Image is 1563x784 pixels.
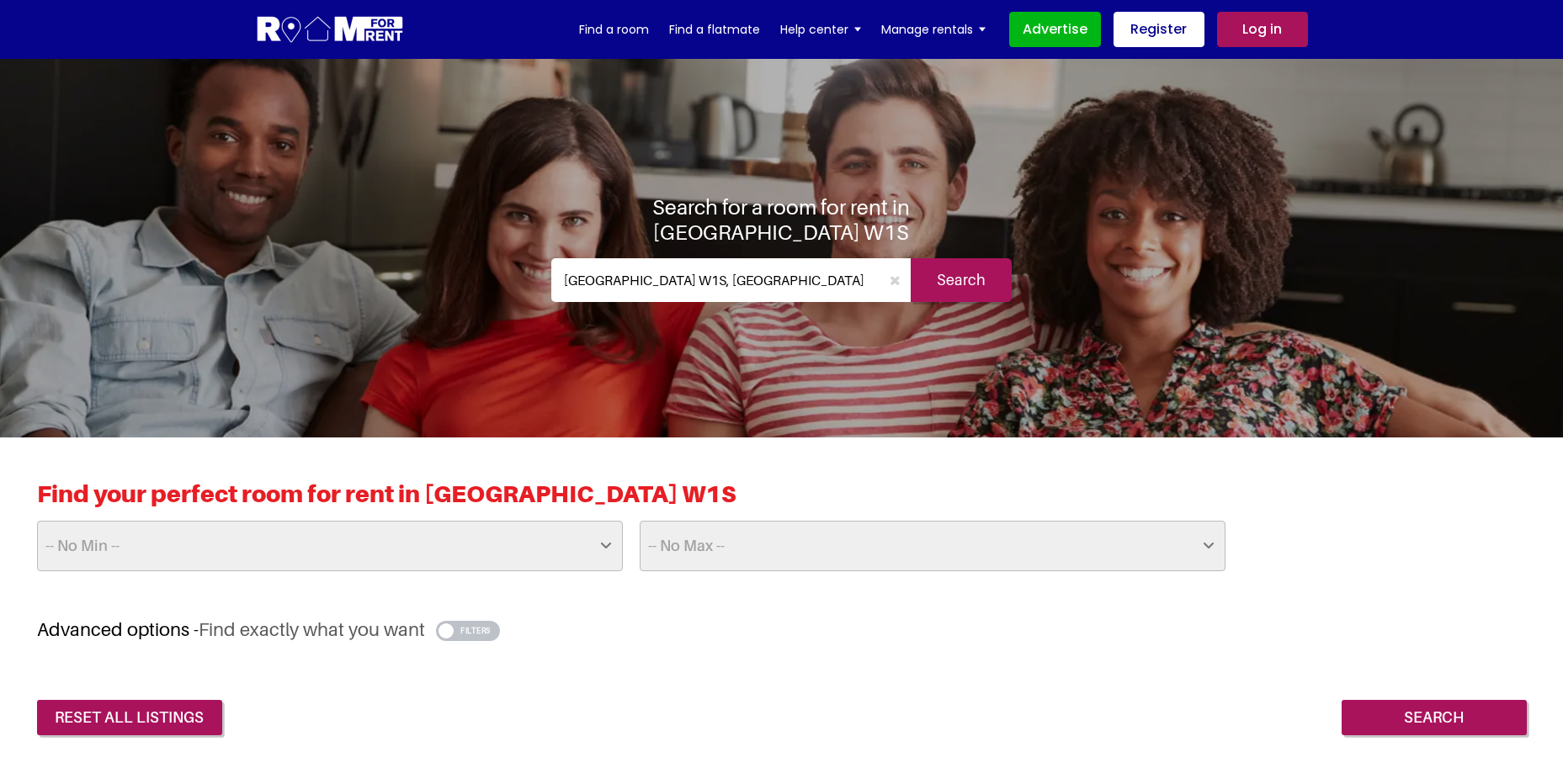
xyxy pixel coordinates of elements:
a: Register [1114,12,1204,47]
h3: Advanced options - [37,618,1527,641]
img: Logo for Room for Rent, featuring a welcoming design with a house icon and modern typography [256,14,405,45]
input: Where do you want to live. Search by town or postcode [551,258,880,302]
a: reset all listings [37,700,222,735]
a: Find a flatmate [669,17,760,42]
h2: Find your perfect room for rent in [GEOGRAPHIC_DATA] W1S [37,479,1527,521]
a: Advertise [1009,12,1101,47]
h1: Search for a room for rent in [GEOGRAPHIC_DATA] W1S [551,194,1013,245]
a: Find a room [579,17,649,42]
input: Search [911,258,1012,302]
span: Find exactly what you want [199,618,425,640]
input: Search [1342,700,1527,735]
a: Log in [1217,12,1308,47]
a: Help center [780,17,861,42]
a: Manage rentals [881,17,986,42]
